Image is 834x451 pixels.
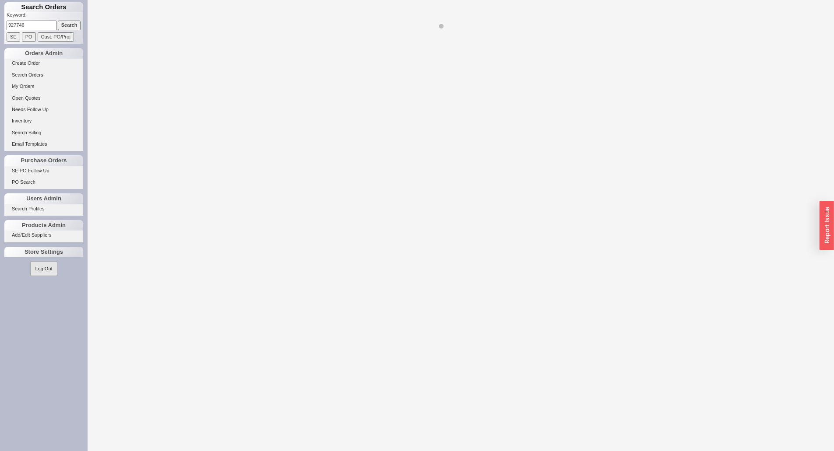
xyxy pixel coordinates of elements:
[4,220,83,231] div: Products Admin
[4,59,83,68] a: Create Order
[4,178,83,187] a: PO Search
[4,166,83,175] a: SE PO Follow Up
[38,32,74,42] input: Cust. PO/Proj
[7,32,20,42] input: SE
[12,107,49,112] span: Needs Follow Up
[4,105,83,114] a: Needs Follow Up
[4,94,83,103] a: Open Quotes
[4,116,83,126] a: Inventory
[4,204,83,213] a: Search Profiles
[4,155,83,166] div: Purchase Orders
[4,193,83,204] div: Users Admin
[4,128,83,137] a: Search Billing
[4,231,83,240] a: Add/Edit Suppliers
[4,48,83,59] div: Orders Admin
[4,140,83,149] a: Email Templates
[4,70,83,80] a: Search Orders
[22,32,36,42] input: PO
[58,21,81,30] input: Search
[7,12,83,21] p: Keyword:
[4,247,83,257] div: Store Settings
[30,262,57,276] button: Log Out
[4,82,83,91] a: My Orders
[4,2,83,12] h1: Search Orders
